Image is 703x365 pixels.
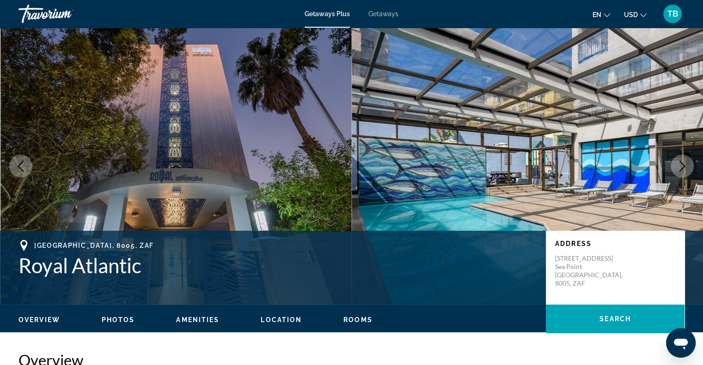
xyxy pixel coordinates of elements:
[593,11,601,18] span: en
[624,8,647,21] button: Change currency
[18,253,537,277] h1: Royal Atlantic
[343,316,373,324] button: Rooms
[261,316,302,324] button: Location
[305,10,350,18] a: Getaways Plus
[18,2,111,26] a: Travorium
[546,305,685,333] button: Search
[102,316,135,324] button: Photos
[368,10,398,18] a: Getaways
[624,11,638,18] span: USD
[176,316,219,324] button: Amenities
[9,155,32,178] button: Previous image
[599,315,631,323] span: Search
[555,254,629,287] p: [STREET_ADDRESS] Sea Point [GEOGRAPHIC_DATA], 8005, ZAF
[593,8,610,21] button: Change language
[666,328,696,358] iframe: Button to launch messaging window
[18,316,60,324] button: Overview
[667,9,678,18] span: TB
[555,240,675,247] p: Address
[34,242,154,249] span: [GEOGRAPHIC_DATA], 8005, ZAF
[671,155,694,178] button: Next image
[660,4,685,24] button: User Menu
